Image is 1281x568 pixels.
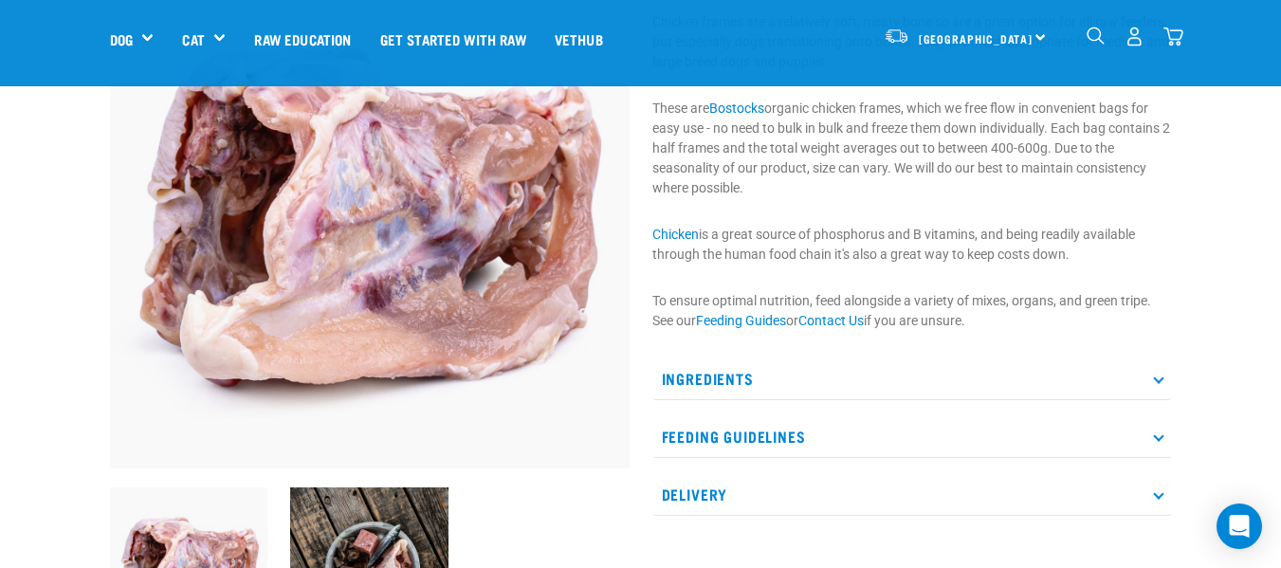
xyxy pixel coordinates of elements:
a: Chicken [652,227,699,242]
a: Raw Education [240,1,365,77]
img: home-icon@2x.png [1163,27,1183,46]
a: Dog [110,28,133,50]
a: Feeding Guides [696,313,786,328]
img: home-icon-1@2x.png [1087,27,1105,45]
p: is a great source of phosphorus and B vitamins, and being readily available through the human foo... [652,225,1172,265]
p: Ingredients [652,357,1172,400]
a: Vethub [540,1,617,77]
p: Delivery [652,473,1172,516]
span: [GEOGRAPHIC_DATA] [919,35,1034,42]
img: van-moving.png [884,27,909,45]
p: Feeding Guidelines [652,415,1172,458]
a: Contact Us [798,313,864,328]
img: user.png [1125,27,1144,46]
p: To ensure optimal nutrition, feed alongside a variety of mixes, organs, and green tripe. See our ... [652,291,1172,331]
p: These are organic chicken frames, which we free flow in convenient bags for easy use - no need to... [652,99,1172,198]
a: Cat [182,28,204,50]
a: Get started with Raw [366,1,540,77]
a: Bostocks [709,101,764,116]
div: Open Intercom Messenger [1217,504,1262,549]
